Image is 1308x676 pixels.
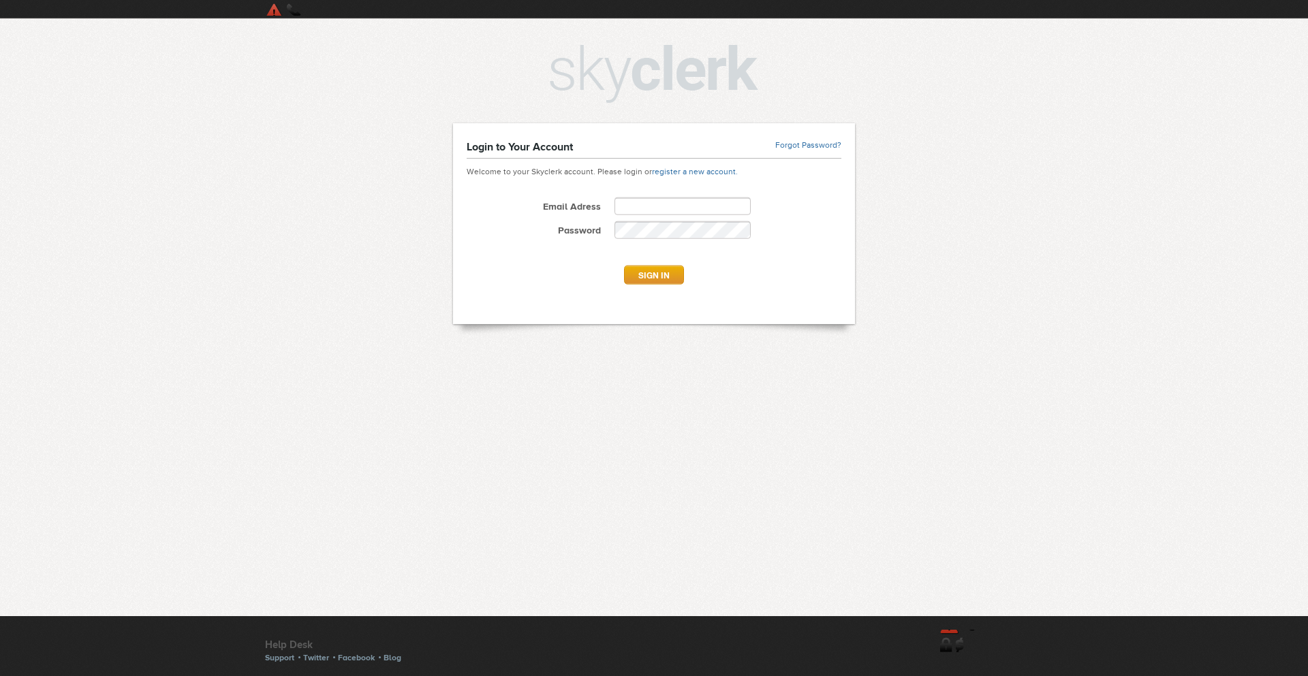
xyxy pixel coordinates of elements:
[467,140,573,155] h2: Login to Your Account
[460,201,601,221] label: Email Adress
[453,163,855,177] h4: Welcome to your Skyclerk account. Please login or
[265,653,294,662] a: Support
[265,2,395,16] a: Skyclerk
[550,45,758,103] img: Skyclerk Logo
[460,225,601,245] label: Password
[265,638,410,651] h6: Help Desk
[338,653,375,662] a: Facebook
[652,166,738,176] a: register a new account.
[303,653,329,662] a: Twitter
[940,630,1043,664] a: Skyclerk
[624,265,684,285] button: SIGN IN
[384,653,401,662] a: Blog
[775,140,841,151] a: Forgot Password?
